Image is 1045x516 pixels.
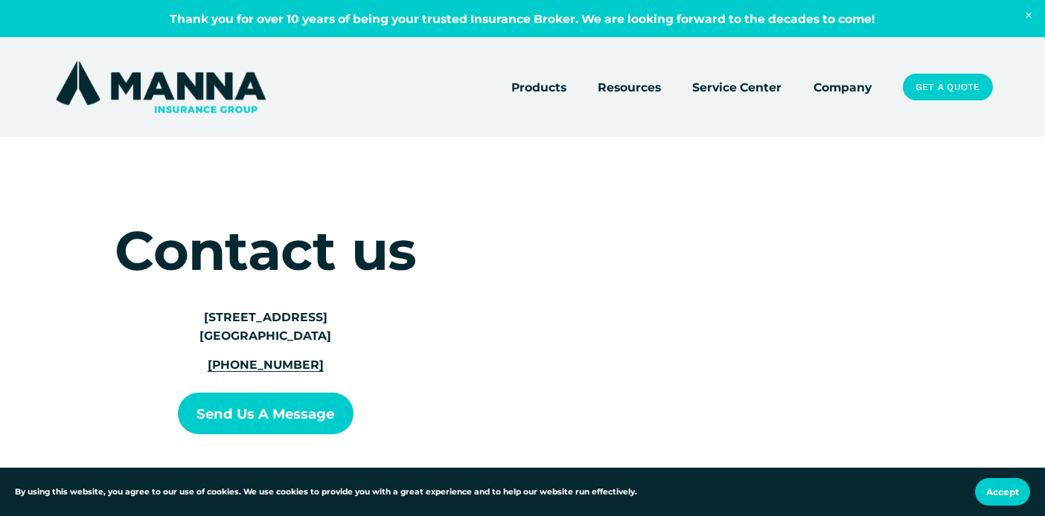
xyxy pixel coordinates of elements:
span: Products [511,78,566,97]
a: Get a Quote [903,74,993,100]
button: Accept [975,478,1030,506]
a: Service Center [692,77,782,97]
img: Manna Insurance Group [52,58,269,116]
span: Resources [598,78,661,97]
p: [STREET_ADDRESS] [GEOGRAPHIC_DATA] [171,308,361,345]
a: Company [814,77,872,97]
a: [PHONE_NUMBER] [208,358,324,372]
button: Send us a Message [178,393,354,434]
p: By using this website, you agree to our use of cookies. We use cookies to provide you with a grea... [15,486,637,498]
h1: Contact us [92,222,439,278]
a: folder dropdown [511,77,566,97]
a: folder dropdown [598,77,661,97]
span: Accept [986,486,1019,497]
